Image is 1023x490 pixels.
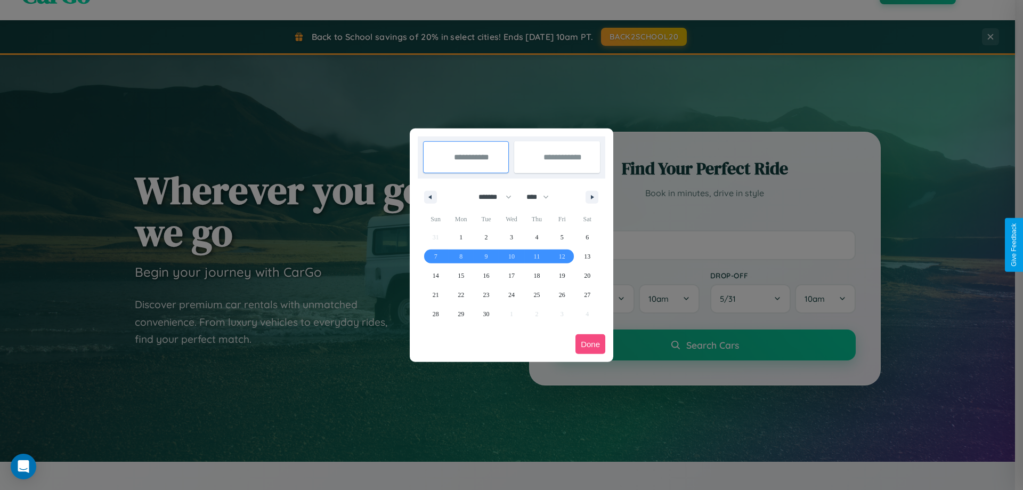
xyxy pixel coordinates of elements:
[584,285,590,304] span: 27
[534,247,540,266] span: 11
[483,266,490,285] span: 16
[474,211,499,228] span: Tue
[586,228,589,247] span: 6
[474,228,499,247] button: 2
[559,266,565,285] span: 19
[448,285,473,304] button: 22
[423,304,448,324] button: 28
[458,285,464,304] span: 22
[508,285,515,304] span: 24
[533,266,540,285] span: 18
[448,211,473,228] span: Mon
[474,285,499,304] button: 23
[575,211,600,228] span: Sat
[423,247,448,266] button: 7
[448,304,473,324] button: 29
[433,304,439,324] span: 28
[458,266,464,285] span: 15
[459,247,462,266] span: 8
[434,247,437,266] span: 7
[524,247,549,266] button: 11
[423,211,448,228] span: Sun
[483,304,490,324] span: 30
[423,266,448,285] button: 14
[524,266,549,285] button: 18
[433,285,439,304] span: 21
[575,228,600,247] button: 6
[474,247,499,266] button: 9
[559,285,565,304] span: 26
[524,285,549,304] button: 25
[508,266,515,285] span: 17
[575,247,600,266] button: 13
[508,247,515,266] span: 10
[499,228,524,247] button: 3
[458,304,464,324] span: 29
[499,247,524,266] button: 10
[524,211,549,228] span: Thu
[483,285,490,304] span: 23
[549,247,574,266] button: 12
[499,211,524,228] span: Wed
[549,211,574,228] span: Fri
[448,266,473,285] button: 15
[499,266,524,285] button: 17
[485,247,488,266] span: 9
[510,228,513,247] span: 3
[11,454,36,479] div: Open Intercom Messenger
[474,266,499,285] button: 16
[549,228,574,247] button: 5
[561,228,564,247] span: 5
[1010,223,1018,267] div: Give Feedback
[549,285,574,304] button: 26
[575,266,600,285] button: 20
[584,247,590,266] span: 13
[524,228,549,247] button: 4
[459,228,462,247] span: 1
[584,266,590,285] span: 20
[549,266,574,285] button: 19
[485,228,488,247] span: 2
[499,285,524,304] button: 24
[433,266,439,285] span: 14
[448,228,473,247] button: 1
[575,285,600,304] button: 27
[423,285,448,304] button: 21
[533,285,540,304] span: 25
[448,247,473,266] button: 8
[559,247,565,266] span: 12
[575,334,605,354] button: Done
[535,228,538,247] span: 4
[474,304,499,324] button: 30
